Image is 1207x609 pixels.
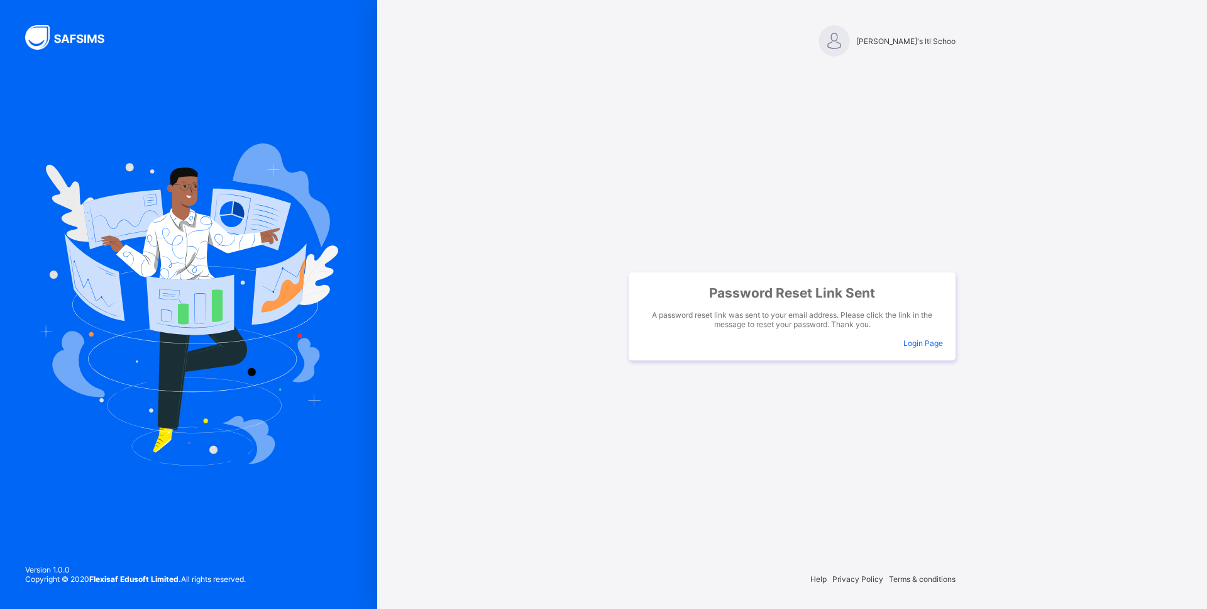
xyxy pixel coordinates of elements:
a: Login Page [903,338,943,348]
span: A password reset link was sent to your email address. Please click the link in the message to res... [641,310,943,329]
strong: Flexisaf Edusoft Limited. [89,574,181,584]
span: Password Reset Link Sent [641,285,943,301]
img: SAFSIMS Logo [25,25,119,50]
img: Ike's Itl Schoo [818,25,850,57]
span: Terms & conditions [889,574,956,584]
span: [PERSON_NAME]'s Itl Schoo [856,36,956,46]
span: Copyright © 2020 All rights reserved. [25,574,246,584]
span: Help [810,574,827,584]
span: Version 1.0.0 [25,565,246,574]
img: Hero Image [39,143,338,466]
span: Privacy Policy [832,574,883,584]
